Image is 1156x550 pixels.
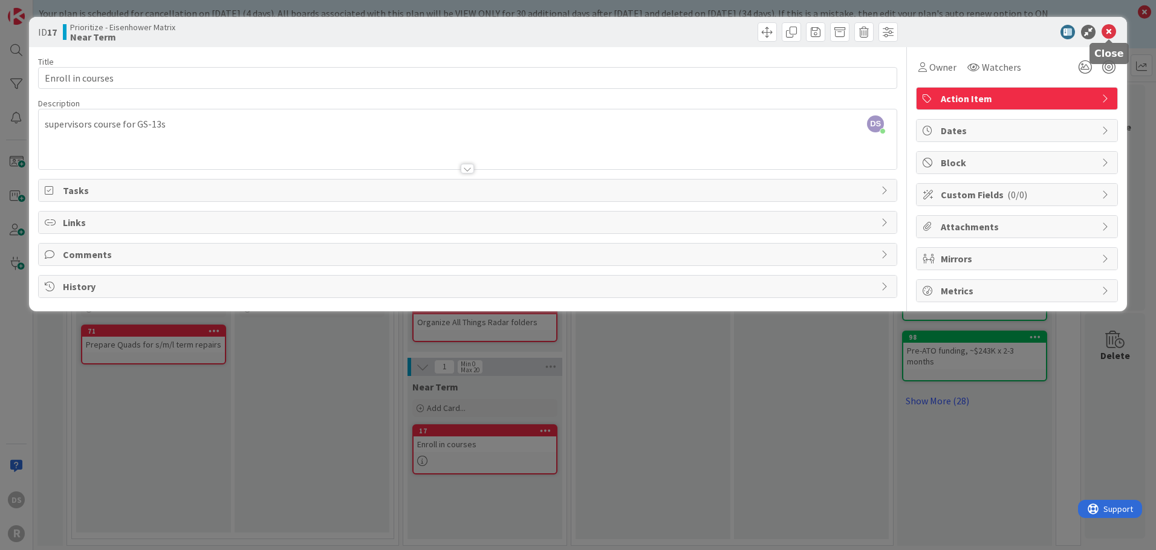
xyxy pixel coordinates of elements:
[63,279,875,294] span: History
[38,98,80,109] span: Description
[941,155,1096,170] span: Block
[941,187,1096,202] span: Custom Fields
[941,251,1096,266] span: Mirrors
[70,22,175,32] span: Prioritize - Eisenhower Matrix
[1094,48,1124,59] h5: Close
[63,215,875,230] span: Links
[47,26,57,38] b: 17
[867,115,884,132] span: DS
[38,67,897,89] input: type card name here...
[941,123,1096,138] span: Dates
[929,60,956,74] span: Owner
[63,183,875,198] span: Tasks
[63,247,875,262] span: Comments
[1007,189,1027,201] span: ( 0/0 )
[941,91,1096,106] span: Action Item
[38,56,54,67] label: Title
[25,2,55,16] span: Support
[45,117,891,131] p: supervisors course for GS-13s
[941,219,1096,234] span: Attachments
[941,283,1096,298] span: Metrics
[982,60,1021,74] span: Watchers
[70,32,175,42] b: Near Term
[38,25,57,39] span: ID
